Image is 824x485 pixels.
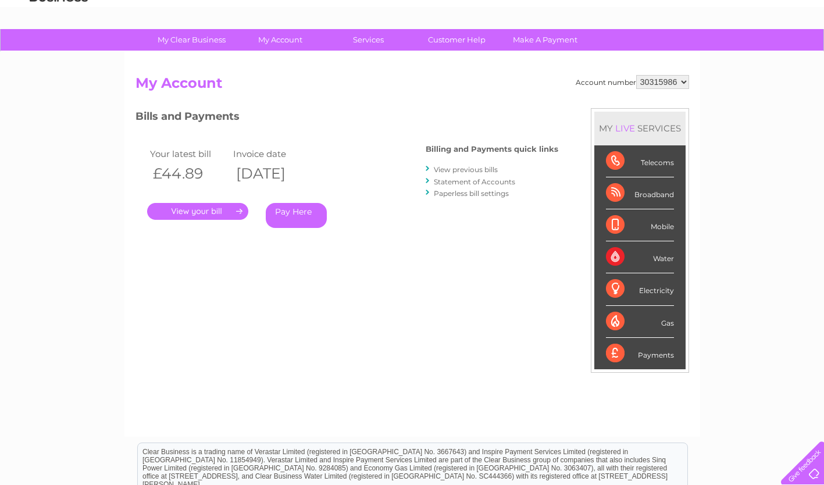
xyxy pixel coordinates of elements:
[426,145,558,154] h4: Billing and Payments quick links
[409,29,505,51] a: Customer Help
[135,75,689,97] h2: My Account
[147,162,231,186] th: £44.89
[606,145,674,177] div: Telecoms
[320,29,416,51] a: Services
[230,162,314,186] th: [DATE]
[576,75,689,89] div: Account number
[786,49,813,58] a: Log out
[434,165,498,174] a: View previous bills
[606,273,674,305] div: Electricity
[144,29,240,51] a: My Clear Business
[147,146,231,162] td: Your latest bill
[648,49,674,58] a: Energy
[747,49,775,58] a: Contact
[497,29,593,51] a: Make A Payment
[606,177,674,209] div: Broadband
[138,6,687,56] div: Clear Business is a trading name of Verastar Limited (registered in [GEOGRAPHIC_DATA] No. 3667643...
[434,189,509,198] a: Paperless bill settings
[434,177,515,186] a: Statement of Accounts
[594,112,686,145] div: MY SERVICES
[232,29,328,51] a: My Account
[29,30,88,66] img: logo.png
[135,108,558,129] h3: Bills and Payments
[606,306,674,338] div: Gas
[723,49,740,58] a: Blog
[606,209,674,241] div: Mobile
[230,146,314,162] td: Invoice date
[619,49,641,58] a: Water
[613,123,637,134] div: LIVE
[606,241,674,273] div: Water
[147,203,248,220] a: .
[605,6,685,20] a: 0333 014 3131
[681,49,716,58] a: Telecoms
[606,338,674,369] div: Payments
[266,203,327,228] a: Pay Here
